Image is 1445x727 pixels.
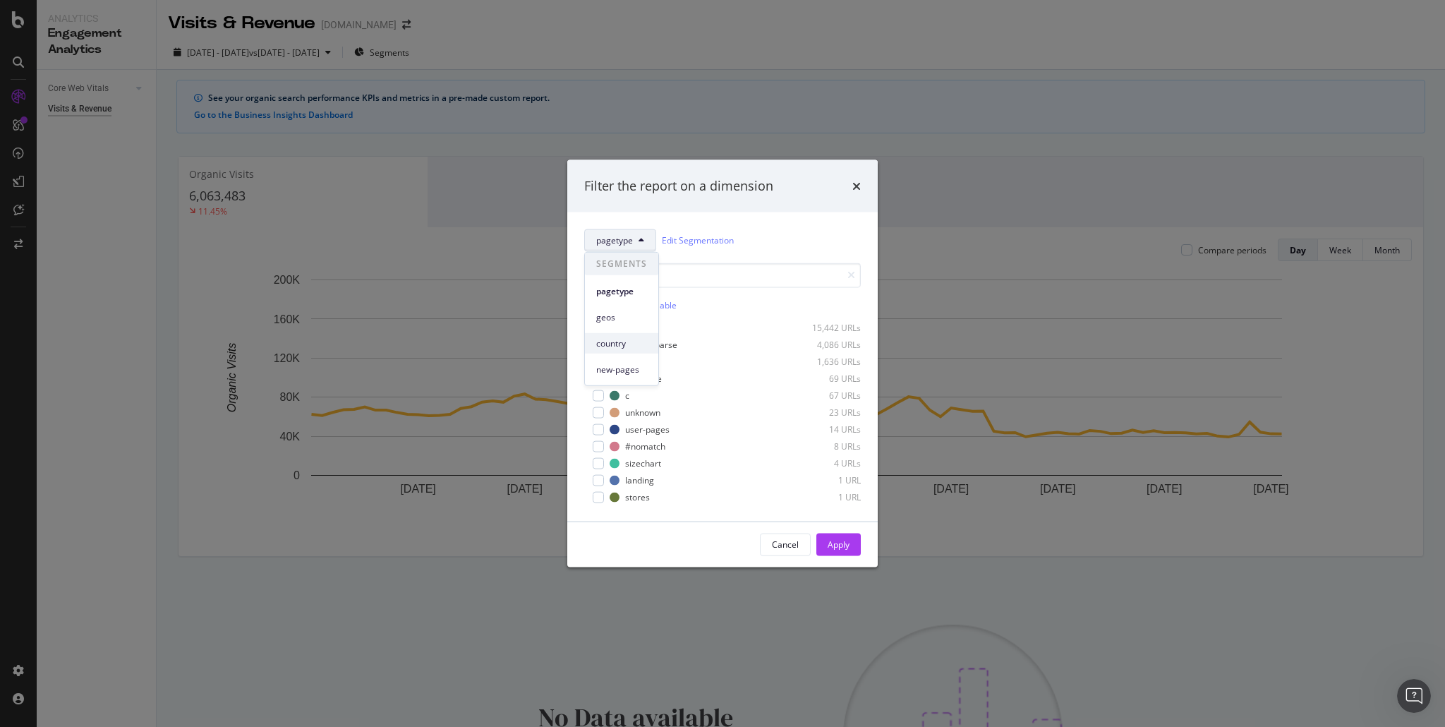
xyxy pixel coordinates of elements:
div: 69 URLs [792,373,861,385]
div: stores [625,491,650,503]
div: 1,636 URLs [792,356,861,368]
div: 4 URLs [792,457,861,469]
div: 4,086 URLs [792,339,861,351]
div: Filter the report on a dimension [584,177,773,196]
div: 15,442 URLs [792,322,861,334]
div: 23 URLs [792,407,861,419]
span: geos [596,311,647,323]
button: pagetype [584,229,656,251]
div: 14 URLs [792,423,861,435]
div: sizechart [625,457,661,469]
span: country [596,337,647,349]
span: pagetype [596,284,647,297]
iframe: Intercom live chat [1397,679,1431,713]
div: Select all data available [584,299,861,311]
span: new-pages [596,363,647,375]
div: Cancel [772,539,799,551]
input: Search [584,263,861,287]
div: #nomatch [625,440,665,452]
div: 1 URL [792,491,861,503]
div: times [852,177,861,196]
div: 67 URLs [792,390,861,402]
button: Apply [816,533,861,555]
button: Cancel [760,533,811,555]
span: SEGMENTS [585,253,658,275]
div: 8 URLs [792,440,861,452]
div: Apply [828,539,850,551]
span: pagetype [596,234,633,246]
div: user-pages [625,423,670,435]
div: landing [625,474,654,486]
div: unknown [625,407,660,419]
a: Edit Segmentation [662,233,734,248]
div: c [625,390,629,402]
div: 1 URL [792,474,861,486]
div: modal [567,160,878,567]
